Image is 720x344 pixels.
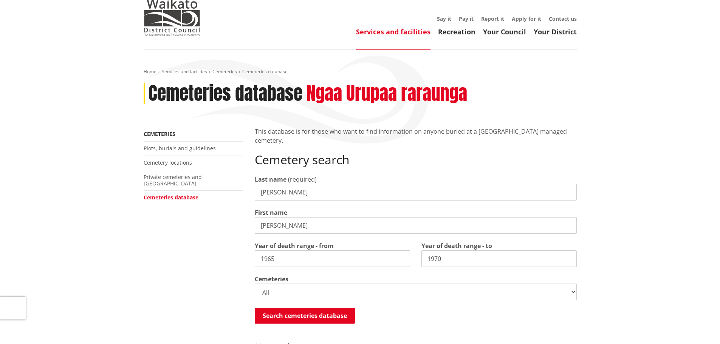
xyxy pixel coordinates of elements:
[144,145,216,152] a: Plots, burials and guidelines
[459,15,474,22] a: Pay it
[421,241,492,250] label: Year of death range - to
[255,153,577,167] h2: Cemetery search
[144,159,192,166] a: Cemetery locations
[481,15,504,22] a: Report it
[307,83,467,105] h2: Ngaa Urupaa raraunga
[255,241,334,250] label: Year of death range - from
[356,27,430,36] a: Services and facilities
[255,275,288,284] label: Cemeteries
[144,68,156,75] a: Home
[512,15,541,22] a: Apply for it
[288,175,317,184] span: (required)
[549,15,577,22] a: Contact us
[144,173,202,187] a: Private cemeteries and [GEOGRAPHIC_DATA]
[534,27,577,36] a: Your District
[212,68,237,75] a: Cemeteries
[421,250,577,267] input: e.g. 2025
[149,83,302,105] h1: Cemeteries database
[162,68,207,75] a: Services and facilities
[255,308,355,324] button: Search cemeteries database
[255,217,577,234] input: e.g. John
[255,184,577,201] input: e.g. Smith
[144,194,198,201] a: Cemeteries database
[438,27,475,36] a: Recreation
[255,175,286,184] label: Last name
[437,15,451,22] a: Say it
[255,127,577,145] p: This database is for those who want to find information on anyone buried at a [GEOGRAPHIC_DATA] m...
[144,69,577,75] nav: breadcrumb
[255,250,410,267] input: e.g. 1860
[255,208,287,217] label: First name
[144,130,175,137] a: Cemeteries
[685,312,712,339] iframe: Messenger Launcher
[242,68,288,75] span: Cemeteries database
[483,27,526,36] a: Your Council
